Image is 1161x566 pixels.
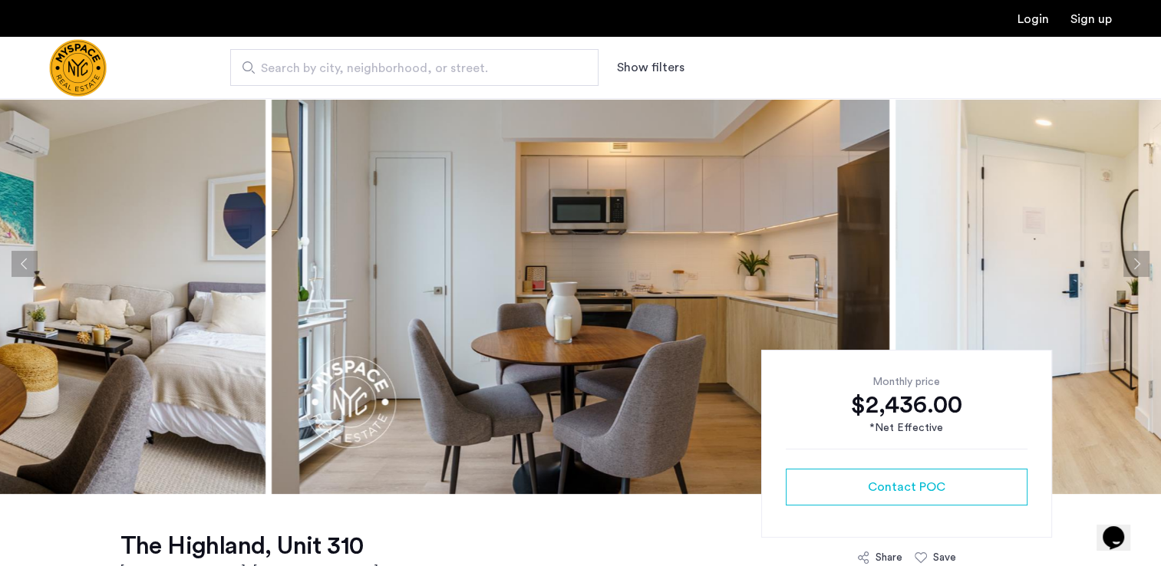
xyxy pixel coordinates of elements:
[272,34,889,494] img: apartment
[1018,13,1049,25] a: Login
[49,39,107,97] img: logo
[617,58,684,77] button: Show or hide filters
[261,59,556,77] span: Search by city, neighborhood, or street.
[12,251,38,277] button: Previous apartment
[1097,505,1146,551] iframe: chat widget
[868,478,945,496] span: Contact POC
[786,390,1027,420] div: $2,436.00
[120,531,417,561] h1: The Highland, Unit 310
[230,49,599,86] input: Apartment Search
[1123,251,1149,277] button: Next apartment
[786,420,1027,436] div: *Net Effective
[933,550,956,565] div: Save
[786,469,1027,505] button: button
[49,39,107,97] a: Cazamio Logo
[876,550,902,565] div: Share
[786,374,1027,390] div: Monthly price
[1070,13,1112,25] a: Registration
